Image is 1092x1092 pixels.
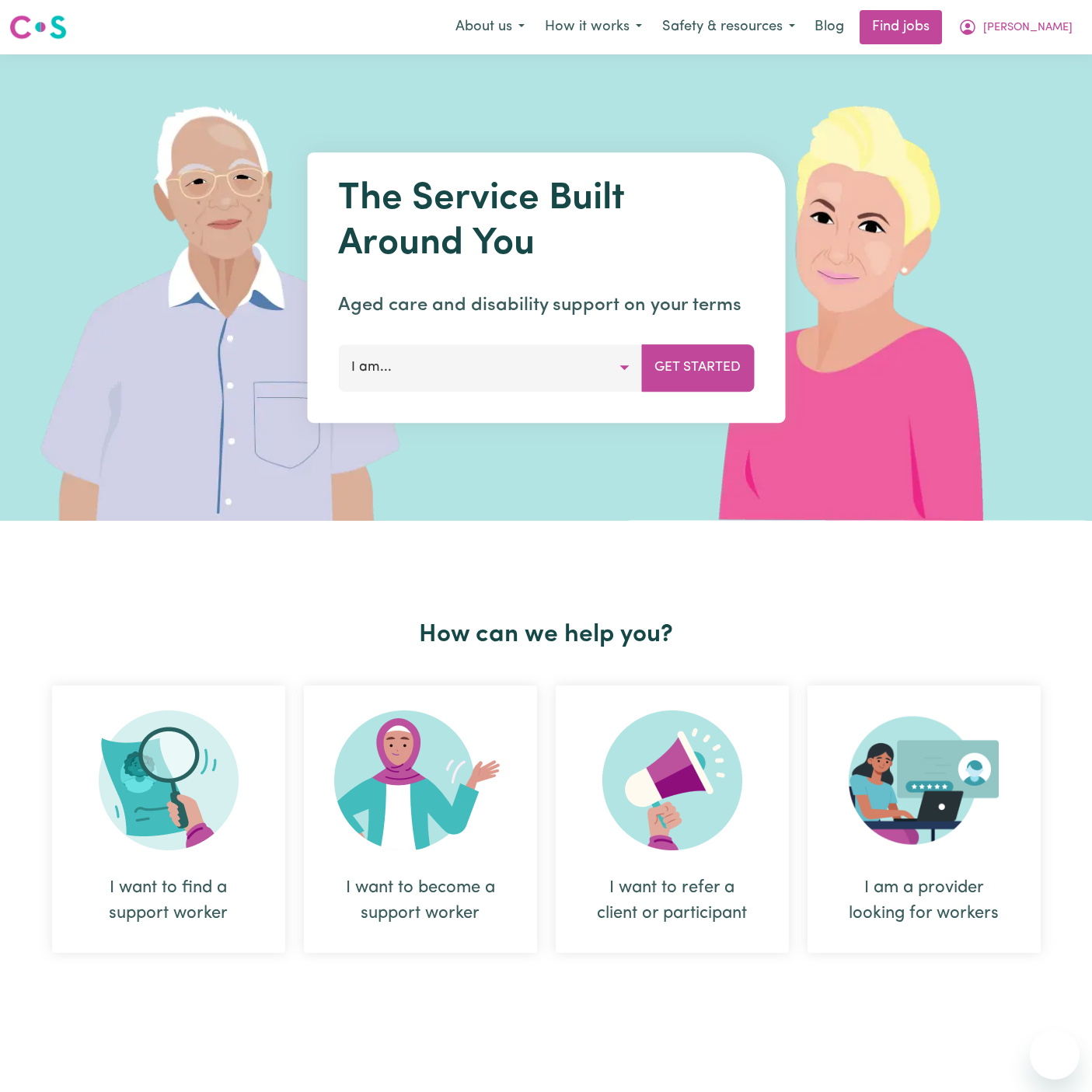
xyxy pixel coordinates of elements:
button: Safety & resources [652,11,805,44]
a: Find jobs [860,10,942,44]
button: How it works [535,11,652,44]
img: Careseekers logo [9,13,67,41]
div: I want to find a support worker [89,875,248,926]
h1: The Service Built Around You [338,177,754,267]
span: [PERSON_NAME] [983,19,1073,37]
div: I want to refer a client or participant [556,686,789,953]
div: I want to become a support worker [341,875,500,926]
div: I want to refer a client or participant [593,875,752,926]
iframe: Button to launch messaging window [1030,1030,1080,1080]
div: I want to become a support worker [304,686,537,953]
div: I want to find a support worker [52,686,285,953]
a: Careseekers logo [9,9,67,45]
img: Refer [602,710,742,850]
button: About us [445,11,535,44]
img: Search [99,710,239,850]
div: I am a provider looking for workers [808,686,1041,953]
button: Get Started [641,344,754,391]
button: My Account [948,11,1083,44]
img: Provider [849,710,1000,850]
button: I am... [338,344,642,391]
div: I am a provider looking for workers [845,875,1003,926]
img: Become Worker [334,710,507,850]
a: Blog [805,10,853,44]
h2: How can we help you? [43,620,1050,650]
p: Aged care and disability support on your terms [338,291,754,319]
